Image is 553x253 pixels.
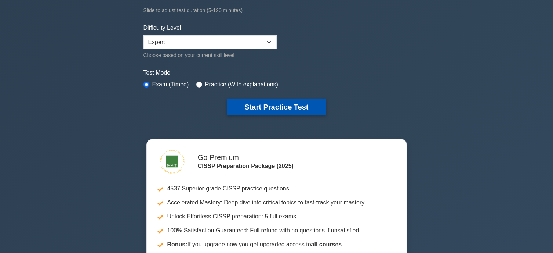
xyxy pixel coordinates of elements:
label: Test Mode [143,68,410,77]
div: Slide to adjust test duration (5-120 minutes) [143,6,410,15]
button: Start Practice Test [227,99,326,115]
label: Difficulty Level [143,24,181,32]
div: Choose based on your current skill level [143,51,277,60]
label: Exam (Timed) [152,80,189,89]
label: Practice (With explanations) [205,80,278,89]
